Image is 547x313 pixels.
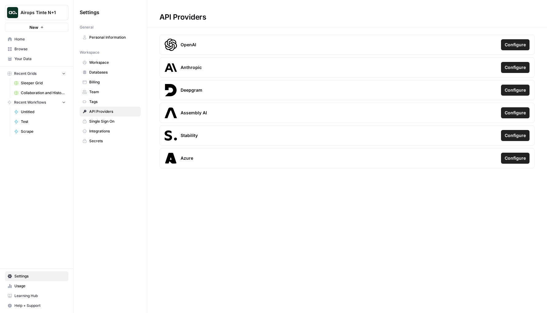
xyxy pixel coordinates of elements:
a: Untitled [11,107,68,117]
span: Workspace [80,50,99,55]
button: Configure [501,62,530,73]
div: API Providers [147,12,219,22]
a: Usage [5,281,68,291]
span: Test [21,119,66,124]
span: Untitled [21,109,66,115]
span: Configure [505,64,526,71]
button: Workspace: Airops Tinte N+1 [5,5,68,20]
a: Integrations [80,126,141,136]
span: Configure [505,110,526,116]
span: Integrations [89,128,138,134]
span: Recent Workflows [14,100,46,105]
span: Tags [89,99,138,105]
span: New [29,24,38,30]
button: Configure [501,107,530,118]
span: Sleeper Grid [21,80,66,86]
a: Test [11,117,68,127]
button: Help + Support [5,301,68,311]
a: Personal Information [80,32,141,42]
span: Personal Information [89,35,138,40]
span: Learning Hub [14,293,66,299]
a: Team [80,87,141,97]
a: Workspace [80,58,141,67]
span: Azure [181,155,193,161]
button: Configure [501,85,530,96]
a: Your Data [5,54,68,64]
span: Workspace [89,60,138,65]
span: Anthropic [181,64,202,71]
a: Collaboration and History Demo [11,88,68,98]
span: Billing [89,79,138,85]
button: Configure [501,130,530,141]
span: Configure [505,87,526,93]
a: Settings [5,271,68,281]
a: Databases [80,67,141,77]
a: Browse [5,44,68,54]
span: Assembly AI [181,110,207,116]
span: Databases [89,70,138,75]
a: API Providers [80,107,141,116]
button: New [5,23,68,32]
a: Sleeper Grid [11,78,68,88]
span: Home [14,36,66,42]
span: Deepgram [181,87,202,93]
span: OpenAI [181,42,196,48]
span: Recent Grids [14,71,36,76]
span: Help + Support [14,303,66,308]
span: Your Data [14,56,66,62]
a: Single Sign On [80,116,141,126]
span: Configure [505,132,526,139]
span: Single Sign On [89,119,138,124]
button: Configure [501,39,530,50]
span: Usage [14,283,66,289]
a: Learning Hub [5,291,68,301]
a: Secrets [80,136,141,146]
span: Configure [505,42,526,48]
span: API Providers [89,109,138,114]
button: Recent Grids [5,69,68,78]
a: Tags [80,97,141,107]
span: Stability [181,132,198,139]
span: Configure [505,155,526,161]
span: Secrets [89,138,138,144]
span: Browse [14,46,66,52]
a: Scrape [11,127,68,136]
img: Airops Tinte N+1 Logo [7,7,18,18]
span: Scrape [21,129,66,134]
a: Billing [80,77,141,87]
span: Settings [14,273,66,279]
button: Recent Workflows [5,98,68,107]
a: Home [5,34,68,44]
span: Airops Tinte N+1 [21,10,58,16]
button: Configure [501,153,530,164]
span: Collaboration and History Demo [21,90,66,96]
span: General [80,25,94,30]
span: Settings [80,9,99,16]
span: Team [89,89,138,95]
